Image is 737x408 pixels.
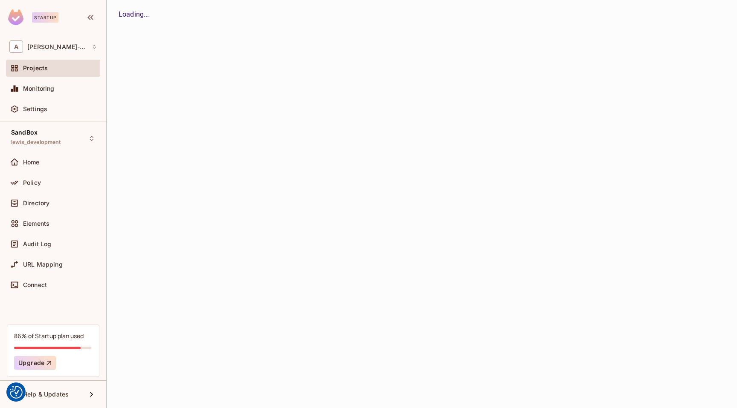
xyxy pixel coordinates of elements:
[9,40,23,53] span: A
[23,391,69,398] span: Help & Updates
[23,282,47,288] span: Connect
[23,179,41,186] span: Policy
[23,106,47,112] span: Settings
[23,65,48,72] span: Projects
[119,9,725,20] div: Loading...
[23,85,55,92] span: Monitoring
[8,9,23,25] img: SReyMgAAAABJRU5ErkJggg==
[27,43,87,50] span: Workspace: alex-trustflight-sandbox
[11,139,61,146] span: lewis_development
[11,129,38,136] span: SandBox
[23,159,40,166] span: Home
[23,220,49,227] span: Elements
[23,241,51,247] span: Audit Log
[14,356,56,370] button: Upgrade
[10,386,23,399] img: Revisit consent button
[14,332,84,340] div: 86% of Startup plan used
[10,386,23,399] button: Consent Preferences
[32,12,58,23] div: Startup
[23,261,63,268] span: URL Mapping
[23,200,49,207] span: Directory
